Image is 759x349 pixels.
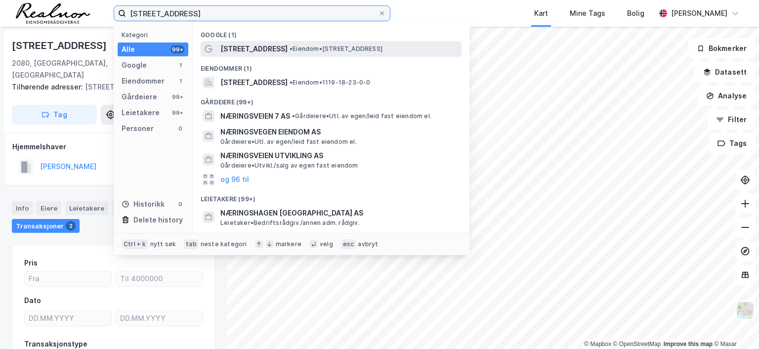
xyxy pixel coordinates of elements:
span: Gårdeiere • Utl. av egen/leid fast eiendom el. [292,112,431,120]
div: Delete history [133,214,183,226]
div: Personer [122,123,154,134]
span: • [290,79,293,86]
span: Gårdeiere • Utl. av egen/leid fast eiendom el. [220,138,357,146]
div: Eiendommer [122,75,165,87]
div: Leietakere [122,107,160,119]
span: Tilhørende adresser: [12,83,85,91]
span: Eiendom • 1119-18-23-0-0 [290,79,371,87]
span: [STREET_ADDRESS] [220,77,288,88]
span: [STREET_ADDRESS] [220,43,288,55]
input: Søk på adresse, matrikkel, gårdeiere, leietakere eller personer [126,6,378,21]
div: Info [12,201,33,215]
iframe: Chat Widget [710,302,759,349]
div: Gårdeiere [122,91,157,103]
div: nytt søk [150,240,176,248]
span: Leietaker • Bedriftsrådgiv./annen adm. rådgiv. [220,219,360,227]
div: Leietakere (99+) [193,187,469,205]
button: Filter [708,110,755,130]
a: Improve this map [664,341,713,348]
button: Tag [12,105,97,125]
div: 0 [176,125,184,132]
div: Alle [122,44,135,55]
div: [PERSON_NAME] [671,7,727,19]
div: Google (1) [193,23,469,41]
input: DD.MM.YYYY [25,311,111,326]
div: Datasett [112,201,149,215]
input: DD.MM.YYYY [116,311,203,326]
div: tab [184,239,199,249]
a: Mapbox [584,341,611,348]
span: Gårdeiere • Utvikl./salg av egen fast eiendom [220,162,358,170]
div: 0 [176,200,184,208]
img: Z [736,301,755,320]
div: Hjemmelshaver [12,141,215,153]
div: neste kategori [201,240,247,248]
button: og 96 til [220,174,249,185]
div: esc [341,239,356,249]
div: Eiere [37,201,61,215]
div: Google [122,59,147,71]
div: Transaksjoner [12,219,80,233]
span: NÆRINGSVEIEN 7 AS [220,110,290,122]
span: NÆRINGSHAGEN [GEOGRAPHIC_DATA] AS [220,207,458,219]
div: Kategori [122,31,188,39]
div: Bolig [627,7,644,19]
div: velg [320,240,333,248]
div: Ctrl + k [122,239,148,249]
input: Til 4000000 [116,271,203,286]
div: Eiendommer (1) [193,57,469,75]
img: realnor-logo.934646d98de889bb5806.png [16,3,90,24]
button: Analyse [698,86,755,106]
button: Datasett [695,62,755,82]
div: 2080, [GEOGRAPHIC_DATA], [GEOGRAPHIC_DATA] [12,57,170,81]
div: Kontrollprogram for chat [710,302,759,349]
div: 99+ [170,93,184,101]
div: 99+ [170,45,184,53]
button: Bokmerker [688,39,755,58]
button: Tags [709,133,755,153]
div: 1 [176,77,184,85]
div: avbryt [358,240,378,248]
span: Eiendom • [STREET_ADDRESS] [290,45,382,53]
div: markere [276,240,301,248]
a: OpenStreetMap [613,341,661,348]
div: 2 [66,221,76,231]
div: 99+ [170,109,184,117]
div: Gårdeiere (99+) [193,90,469,108]
div: Leietakere [65,201,108,215]
span: NÆRINGSHAGEN ØSTFOLD AS [220,230,458,242]
span: NÆRINGSVEGEN EIENDOM AS [220,126,458,138]
span: • [292,112,295,120]
span: • [290,45,293,52]
span: NÆRINGSVEIEN UTVIKLING AS [220,150,458,162]
input: Fra [25,271,111,286]
div: Kart [534,7,548,19]
div: Historikk [122,198,165,210]
div: [STREET_ADDRESS] [12,81,208,93]
div: Pris [24,257,38,269]
div: Dato [24,295,41,306]
div: [STREET_ADDRESS] [12,38,109,53]
div: Mine Tags [570,7,605,19]
div: 1 [176,61,184,69]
